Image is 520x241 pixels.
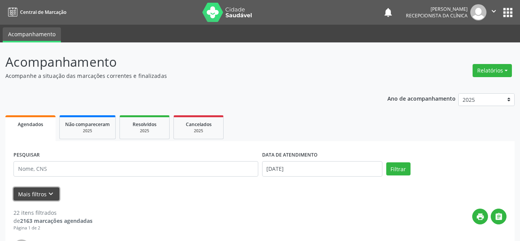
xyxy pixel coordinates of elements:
label: DATA DE ATENDIMENTO [262,149,318,161]
button:  [486,4,501,20]
span: Recepcionista da clínica [406,12,468,19]
label: PESQUISAR [13,149,40,161]
i: print [476,212,485,221]
button: Mais filtroskeyboard_arrow_down [13,187,59,201]
button: apps [501,6,515,19]
span: Resolvidos [133,121,157,128]
button: notifications [383,7,394,18]
a: Acompanhamento [3,27,61,42]
div: 2025 [125,128,164,134]
div: de [13,217,93,225]
p: Acompanhamento [5,52,362,72]
div: 2025 [179,128,218,134]
p: Ano de acompanhamento [387,93,456,103]
div: 2025 [65,128,110,134]
button: Relatórios [473,64,512,77]
span: Central de Marcação [20,9,66,15]
button: Filtrar [386,162,411,175]
span: Não compareceram [65,121,110,128]
p: Acompanhe a situação das marcações correntes e finalizadas [5,72,362,80]
span: Cancelados [186,121,212,128]
input: Selecione um intervalo [262,161,382,177]
button:  [491,209,507,224]
div: 22 itens filtrados [13,209,93,217]
span: Agendados [18,121,43,128]
i: keyboard_arrow_down [47,190,55,198]
div: Página 1 de 2 [13,225,93,231]
button: print [472,209,488,224]
input: Nome, CNS [13,161,258,177]
i:  [495,212,503,221]
div: [PERSON_NAME] [406,6,468,12]
strong: 2163 marcações agendadas [20,217,93,224]
a: Central de Marcação [5,6,66,19]
i:  [490,7,498,15]
img: img [470,4,486,20]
